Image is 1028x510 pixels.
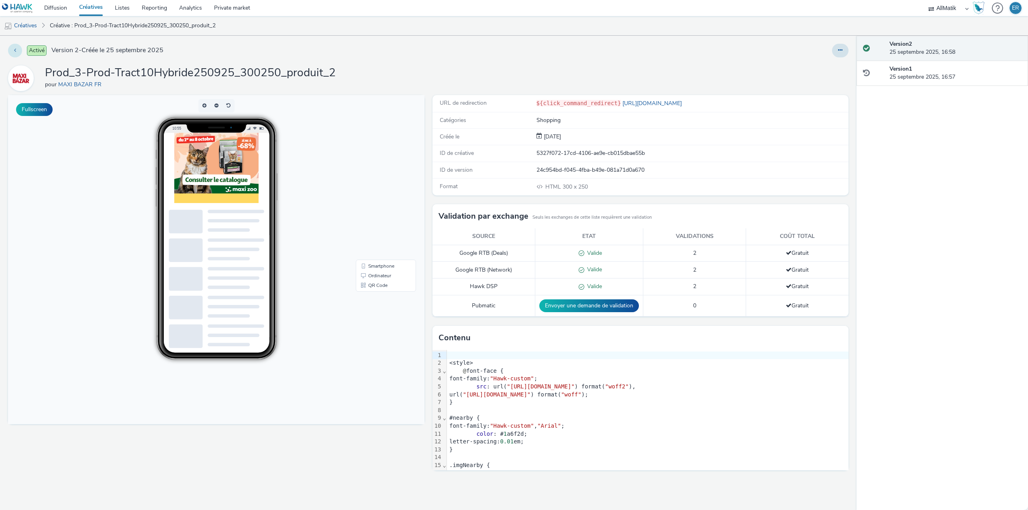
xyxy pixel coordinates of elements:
span: "Hawk-custom" [490,423,534,429]
td: Hawk DSP [432,278,535,295]
div: 15 [432,461,443,469]
a: [URL][DOMAIN_NAME] [621,100,685,107]
span: [DATE] [542,133,561,140]
span: Version 2 - Créée le 25 septembre 2025 [51,46,163,55]
span: Ordinateur [360,178,383,183]
li: Smartphone [349,166,406,176]
span: Fold line [443,462,447,468]
div: 6 [432,391,443,399]
div: 10 [432,422,443,430]
span: Gratuit [786,249,809,257]
span: "woff2" [605,383,629,390]
span: width [476,469,493,476]
div: .imgNearby { [447,461,849,469]
span: "[URL][DOMAIN_NAME]" [463,391,531,398]
span: color [476,431,493,437]
span: Activé [27,45,47,56]
span: pour [45,81,58,88]
div: url( ) format( ); [447,391,849,399]
div: letter-spacing: em; [447,438,849,446]
div: 3 [432,367,443,375]
div: font-family: ; [447,375,849,383]
span: @ [463,368,466,374]
li: Ordinateur [349,176,406,185]
div: Shopping [536,116,848,124]
h3: Contenu [439,332,471,344]
span: Gratuit [786,266,809,274]
strong: Version 1 [889,65,912,73]
div: 9 [432,414,443,422]
span: "woff" [561,391,581,398]
span: Valide [584,266,602,273]
span: src [476,383,486,390]
div: 8 [432,406,443,415]
td: Pubmatic [432,295,535,317]
div: font-face { [447,367,849,375]
div: 12 [432,438,443,446]
div: ER [1012,2,1019,14]
a: Créative : Prod_3-Prod-Tract10Hybride250925_300250_produit_2 [46,16,220,35]
span: 2 [693,282,696,290]
div: : vw; [447,469,849,477]
strong: Version 2 [889,40,912,48]
span: URL de redirection [440,99,487,107]
th: Etat [535,228,643,245]
div: Création 25 septembre 2025, 16:57 [542,133,561,141]
a: MAXI BAZAR FR [58,81,105,88]
div: 24c954bd-f045-4fba-b49e-081a71d0a670 [536,166,848,174]
div: } [447,398,849,406]
div: } [447,446,849,454]
th: Coût total [746,228,849,245]
h3: Validation par exchange [439,210,528,222]
span: Valide [584,249,602,257]
div: 25 septembre 2025, 16:58 [889,40,1022,57]
span: 0.01 [500,438,514,445]
button: Envoyer une demande de validation [539,299,639,312]
code: ${click_command_redirect} [536,100,621,106]
div: 5 [432,383,443,391]
div: 1 [432,352,443,360]
span: Fold line [443,368,447,374]
span: HTML [545,183,563,191]
span: Fold line [443,415,447,421]
span: Gratuit [786,302,809,309]
img: mobile [4,22,12,30]
span: QR Code [360,188,379,193]
span: 10:55 [164,31,173,35]
span: Catégories [440,116,466,124]
span: Smartphone [360,169,386,173]
div: : # a6f2d; [447,430,849,438]
img: undefined Logo [2,3,33,13]
img: Hawk Academy [973,2,985,14]
h1: Prod_3-Prod-Tract10Hybride250925_300250_produit_2 [45,65,336,81]
td: Google RTB (Deals) [432,245,535,262]
span: 1 [504,431,507,437]
span: 300 x 250 [545,183,588,191]
div: 16 [432,469,443,477]
div: font-family: , ; [447,422,849,430]
div: 11 [432,430,443,438]
span: 0 [693,302,696,309]
th: Source [432,228,535,245]
span: "Arial" [537,423,561,429]
span: Format [440,183,458,190]
td: Google RTB (Network) [432,262,535,278]
div: 25 septembre 2025, 16:57 [889,65,1022,81]
span: ID de créative [440,149,474,157]
span: Valide [584,282,602,290]
div: : url( ) format( ), [447,383,849,391]
div: #nearby { [447,414,849,422]
div: 7 [432,398,443,406]
a: Hawk Academy [973,2,988,14]
span: 3.2 [497,469,507,476]
div: 2 [432,359,443,367]
span: 2 [693,249,696,257]
div: 13 [432,446,443,454]
span: Créée le [440,133,459,140]
div: 4 [432,375,443,383]
th: Validations [643,228,746,245]
small: Seuls les exchanges de cette liste requièrent une validation [532,214,652,221]
div: <style> [447,359,849,367]
img: MAXI BAZAR FR [9,67,33,90]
